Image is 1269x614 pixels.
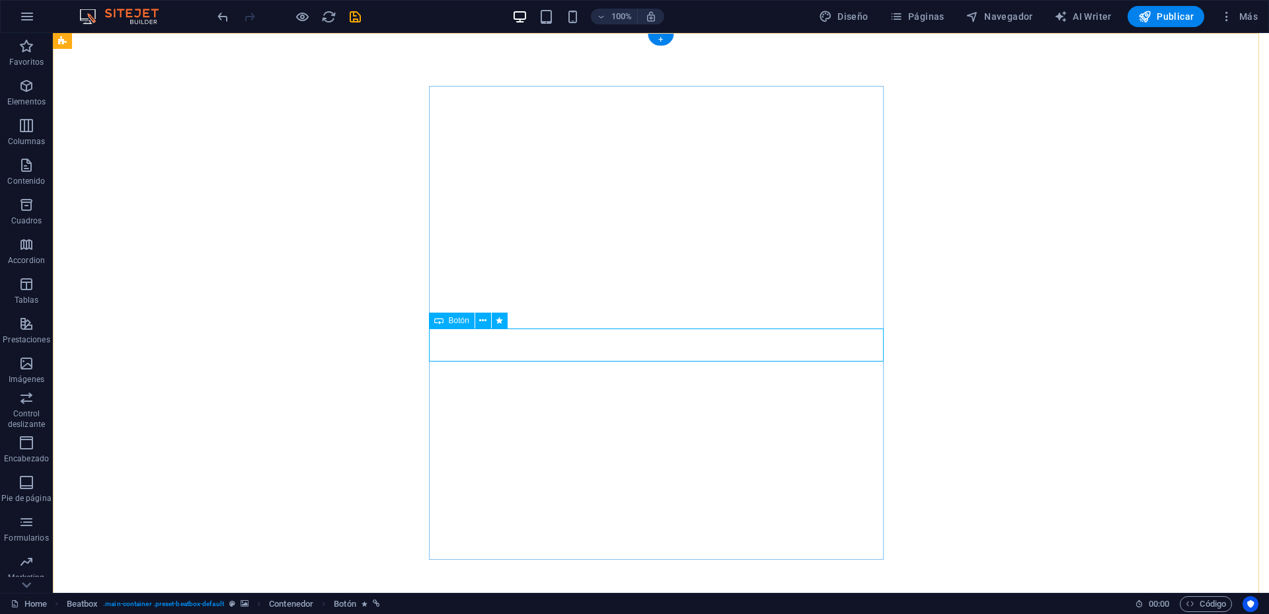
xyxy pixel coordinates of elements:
span: Botón [449,317,469,325]
button: Usercentrics [1243,596,1258,612]
p: Contenido [7,176,45,186]
nav: breadcrumb [67,596,380,612]
p: Pie de página [1,493,51,504]
button: Diseño [814,6,874,27]
p: Imágenes [9,374,44,385]
span: Haz clic para seleccionar y doble clic para editar [269,596,313,612]
button: save [347,9,363,24]
button: Publicar [1128,6,1205,27]
button: Navegador [960,6,1038,27]
button: Código [1180,596,1232,612]
i: Este elemento contiene un fondo [241,600,249,607]
span: . main-container .preset-beatbox-default [103,596,224,612]
span: Haz clic para seleccionar y doble clic para editar [67,596,98,612]
p: Accordion [8,255,45,266]
i: Deshacer: Cambiar imagen (Ctrl+Z) [215,9,231,24]
p: Marketing [8,572,44,583]
button: AI Writer [1049,6,1117,27]
i: Al redimensionar, ajustar el nivel de zoom automáticamente para ajustarse al dispositivo elegido. [645,11,657,22]
p: Elementos [7,96,46,107]
button: undo [215,9,231,24]
button: Haz clic para salir del modo de previsualización y seguir editando [294,9,310,24]
span: : [1158,599,1160,609]
p: Encabezado [4,453,49,464]
span: AI Writer [1054,10,1112,23]
span: Páginas [890,10,944,23]
p: Favoritos [9,57,44,67]
p: Columnas [8,136,46,147]
i: Guardar (Ctrl+S) [348,9,363,24]
a: Haz clic para cancelar la selección y doble clic para abrir páginas [11,596,47,612]
p: Prestaciones [3,334,50,345]
p: Cuadros [11,215,42,226]
p: Formularios [4,533,48,543]
i: Este elemento está vinculado [373,600,380,607]
h6: Tiempo de la sesión [1135,596,1170,612]
h6: 100% [611,9,632,24]
span: Diseño [819,10,868,23]
span: Más [1220,10,1258,23]
span: Navegador [966,10,1033,23]
i: El elemento contiene una animación [362,600,367,607]
button: 100% [591,9,638,24]
i: Este elemento es un preajuste personalizable [229,600,235,607]
button: reload [321,9,336,24]
span: Haz clic para seleccionar y doble clic para editar [334,596,356,612]
button: Más [1215,6,1263,27]
span: Publicar [1138,10,1194,23]
span: Código [1186,596,1226,612]
div: + [648,34,673,46]
span: 00 00 [1149,596,1169,612]
i: Volver a cargar página [321,9,336,24]
div: Diseño (Ctrl+Alt+Y) [814,6,874,27]
p: Tablas [15,295,39,305]
button: Páginas [884,6,950,27]
img: Editor Logo [76,9,175,24]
